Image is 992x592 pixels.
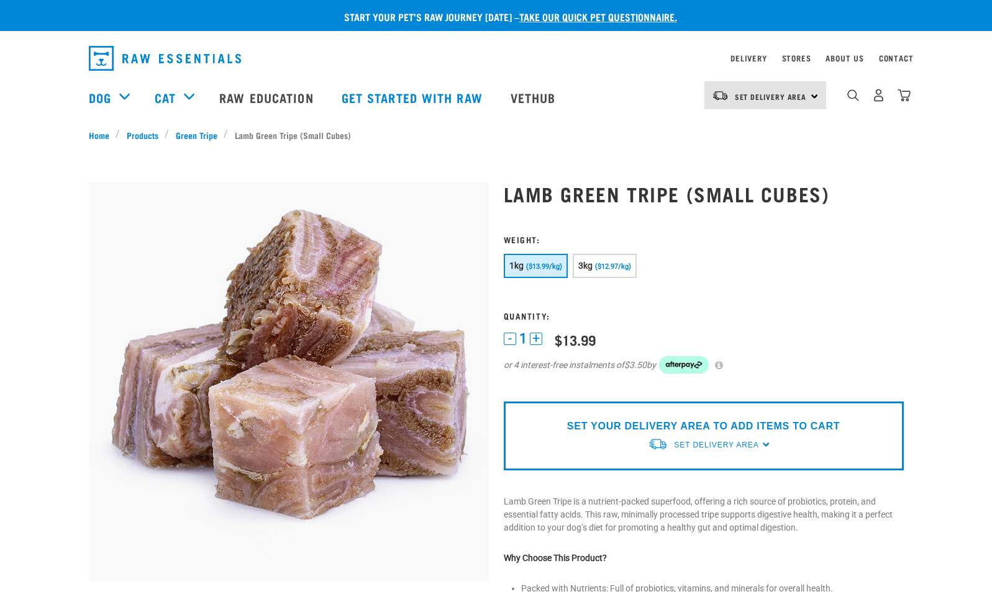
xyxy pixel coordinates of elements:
span: Set Delivery Area [674,441,758,449]
span: 1kg [509,261,524,271]
span: ($12.97/kg) [595,262,631,271]
div: $13.99 [555,332,596,348]
a: Stores [782,56,811,60]
div: or 4 interest-free instalments of by [504,356,904,374]
span: 1 [519,332,527,345]
img: van-moving.png [648,437,668,451]
img: user.png [872,89,885,102]
a: Dog [89,88,111,107]
a: Get started with Raw [329,73,498,122]
a: Vethub [498,73,571,122]
a: take our quick pet questionnaire. [519,14,677,19]
h1: Lamb Green Tripe (Small Cubes) [504,182,904,205]
img: 1133 Green Tripe Lamb Small Cubes 01 [89,182,489,581]
img: van-moving.png [712,90,729,101]
button: + [530,333,542,345]
a: Home [89,128,116,141]
a: Delivery [730,56,767,60]
img: home-icon-1@2x.png [847,89,859,101]
span: $3.50 [624,359,647,372]
strong: Why Choose This Product? [504,553,607,563]
h3: Quantity: [504,311,904,320]
a: Cat [155,88,176,107]
button: 1kg ($13.99/kg) [504,254,568,278]
h3: Weight: [504,235,904,244]
img: Afterpay [659,356,709,374]
p: Lamb Green Tripe is a nutrient-packed superfood, offering a rich source of probiotics, protein, a... [504,495,904,534]
a: Green Tripe [169,128,224,141]
img: home-icon@2x.png [898,89,911,102]
a: Products [120,128,165,141]
span: 3kg [578,261,593,271]
button: 3kg ($12.97/kg) [573,254,637,278]
a: Raw Education [207,73,329,122]
a: About Us [826,56,863,60]
nav: breadcrumbs [89,128,904,141]
span: ($13.99/kg) [526,262,562,271]
a: Contact [879,56,914,60]
span: Set Delivery Area [735,94,807,99]
p: SET YOUR DELIVERY AREA TO ADD ITEMS TO CART [567,419,840,434]
img: Raw Essentials Logo [89,46,241,71]
button: - [504,333,516,345]
nav: dropdown navigation [79,41,914,76]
